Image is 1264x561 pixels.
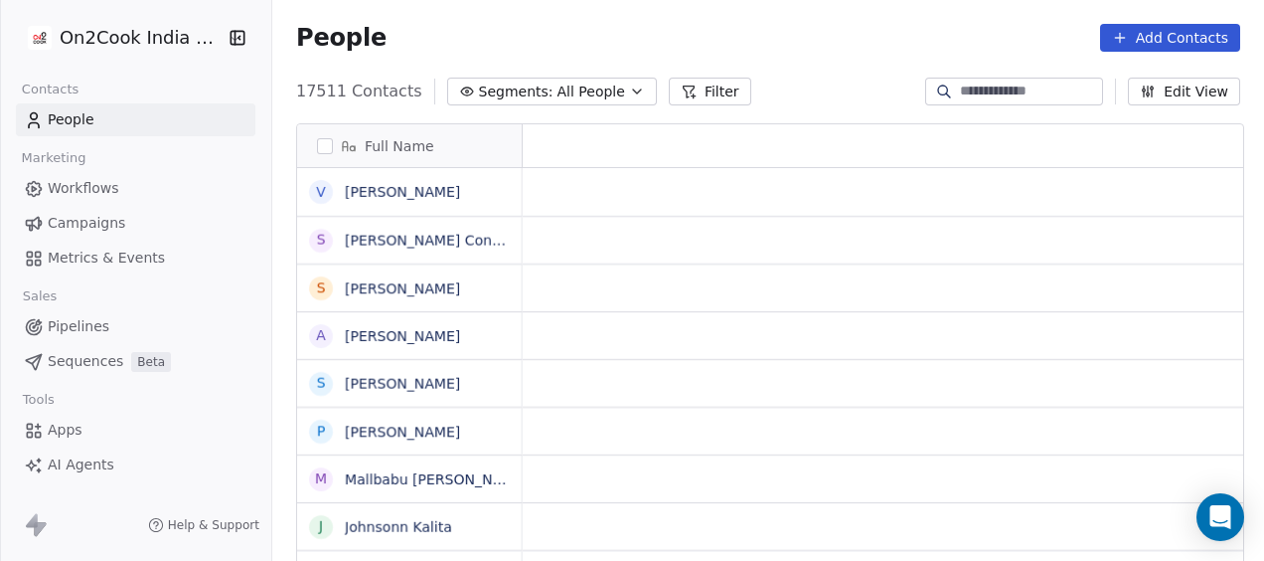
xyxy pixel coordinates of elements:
span: People [48,109,94,130]
span: On2Cook India Pvt. Ltd. [60,25,224,51]
a: Pipelines [16,310,255,343]
a: Apps [16,414,255,447]
a: [PERSON_NAME] [345,184,460,200]
span: Apps [48,420,82,441]
a: Campaigns [16,207,255,240]
a: [PERSON_NAME] [345,376,460,392]
div: A [316,325,326,346]
a: SequencesBeta [16,345,255,378]
a: [PERSON_NAME] [345,328,460,344]
span: All People [557,82,625,102]
button: Add Contacts [1100,24,1240,52]
span: Help & Support [168,517,259,533]
span: 17511 Contacts [296,80,422,103]
span: Sequences [48,351,123,372]
div: P [317,421,325,442]
span: Sales [14,281,66,311]
div: J [319,516,323,537]
span: Workflows [48,178,119,199]
span: Contacts [13,75,87,104]
a: [PERSON_NAME] [345,424,460,440]
span: People [296,23,387,53]
span: Campaigns [48,213,125,234]
a: Workflows [16,172,255,205]
div: M [315,468,327,489]
a: Help & Support [148,517,259,533]
img: on2cook%20logo-04%20copy.jpg [28,26,52,50]
a: [PERSON_NAME] [345,280,460,296]
span: Beta [131,352,171,372]
a: Johnsonn Kalita [345,519,452,535]
button: On2Cook India Pvt. Ltd. [24,21,215,55]
a: Mallbabu [PERSON_NAME] [345,471,528,487]
div: V [316,182,326,203]
div: Full Name [297,124,522,167]
button: Edit View [1128,78,1240,105]
a: Metrics & Events [16,242,255,275]
a: AI Agents [16,449,255,481]
div: S [317,230,326,251]
span: Segments: [479,82,553,102]
span: Full Name [365,136,434,156]
a: [PERSON_NAME] Containers [345,233,540,249]
span: Pipelines [48,316,109,337]
a: People [16,103,255,136]
div: S [317,278,326,298]
button: Filter [669,78,751,105]
div: Open Intercom Messenger [1196,493,1244,541]
span: AI Agents [48,455,114,475]
span: Marketing [13,143,94,173]
span: Tools [14,385,63,415]
span: Metrics & Events [48,248,165,269]
div: S [317,373,326,394]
